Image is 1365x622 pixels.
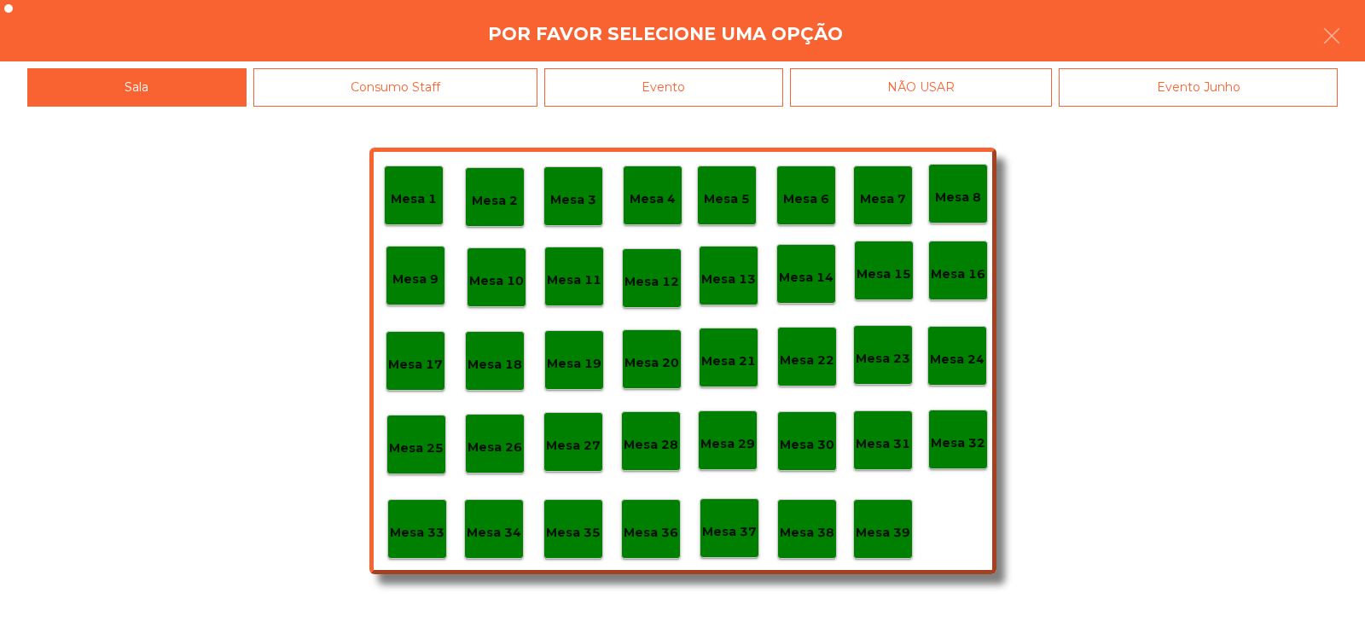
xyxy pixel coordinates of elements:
p: Mesa 33 [390,523,444,543]
p: Mesa 6 [783,189,829,209]
p: Mesa 12 [624,272,679,292]
p: Mesa 28 [624,435,678,455]
p: Mesa 24 [930,350,985,369]
p: Mesa 23 [856,349,910,369]
p: Mesa 34 [467,523,521,543]
p: Mesa 18 [468,355,522,375]
p: Mesa 7 [860,189,906,209]
p: Mesa 5 [704,189,750,209]
div: Consumo Staff [253,68,538,107]
p: Mesa 39 [856,523,910,543]
p: Mesa 14 [779,268,834,288]
div: Evento [544,68,783,107]
p: Mesa 21 [701,352,756,371]
div: NÃO USAR [790,68,1053,107]
p: Mesa 17 [388,355,443,375]
p: Mesa 15 [857,264,911,284]
div: Evento Junho [1059,68,1338,107]
p: Mesa 16 [931,264,985,284]
p: Mesa 19 [547,354,601,374]
p: Mesa 29 [700,434,755,454]
p: Mesa 32 [931,433,985,453]
p: Mesa 22 [780,351,834,370]
p: Mesa 4 [630,189,676,209]
p: Mesa 8 [935,188,981,207]
p: Mesa 30 [780,435,834,455]
p: Mesa 11 [547,270,601,290]
p: Mesa 9 [392,270,439,289]
p: Mesa 20 [624,353,679,373]
p: Mesa 36 [624,523,678,543]
p: Mesa 37 [702,522,757,542]
p: Mesa 1 [391,189,437,209]
div: Sala [27,68,247,107]
p: Mesa 26 [468,438,522,457]
p: Mesa 27 [546,436,601,456]
p: Mesa 25 [389,439,444,458]
h4: Por favor selecione uma opção [488,21,843,47]
p: Mesa 38 [780,523,834,543]
p: Mesa 3 [550,190,596,210]
p: Mesa 31 [856,434,910,454]
p: Mesa 2 [472,191,518,211]
p: Mesa 13 [701,270,756,289]
p: Mesa 35 [546,523,601,543]
p: Mesa 10 [469,271,524,291]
